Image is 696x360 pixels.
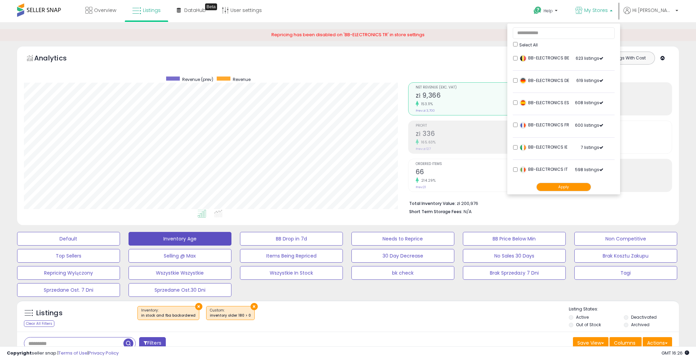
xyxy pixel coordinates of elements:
span: Active [599,101,603,105]
i: Get Help [533,6,542,15]
button: Brak Sprzedaży 7 Dni [463,266,566,280]
button: Default [17,232,120,246]
span: Net Revenue (Exc. VAT) [416,86,536,89]
b: Total Inventory Value: [409,200,456,206]
strong: Copyright [7,350,32,356]
button: Top Sellers [17,249,120,263]
span: 600 listings [575,122,603,128]
span: Revenue [233,77,251,82]
label: Archived [631,322,650,328]
button: Columns [610,337,642,349]
span: 619 listings [576,78,603,83]
button: BB Drop in 7d [240,232,343,246]
img: germany.png [520,77,526,84]
small: 165.63% [419,140,436,145]
span: Repricing has been disabled on 'BB-ELECTRONICS TR' in store settings [271,31,425,38]
div: in stock and fba backordered [141,313,196,318]
label: Active [576,314,589,320]
span: BB-ELECTRONICS FR [520,122,569,128]
span: Columns [614,340,635,346]
p: Listing States: [569,306,679,313]
span: Ordered Items [416,162,536,166]
button: No Sales 30 Days [463,249,566,263]
span: 623 listings [576,55,603,61]
button: Wszystkie In Stock [240,266,343,280]
a: Terms of Use [58,350,88,356]
button: Items Being Repriced [240,249,343,263]
span: BB-ELECTRONICS IT [520,166,568,172]
span: Custom: [210,308,251,318]
button: Sprzedane Ost. 7 Dni [17,283,120,297]
button: Actions [643,337,672,349]
button: Brak Kosztu Zakupu [574,249,677,263]
span: BB-ELECTRONICS IE [520,144,567,150]
button: Selling @ Max [129,249,231,263]
a: Hi [PERSON_NAME] [624,7,678,22]
button: Save View [573,337,608,349]
span: BB-ELECTRONICS BE [520,55,569,61]
span: 598 listings [575,167,603,172]
small: 153.11% [419,101,433,107]
div: Tooltip anchor [205,3,217,10]
span: My Stores [584,7,608,14]
span: Revenue (prev) [182,77,213,82]
span: DataHub [184,7,206,14]
button: × [251,303,258,310]
span: 7 listings [581,144,603,150]
img: france.png [520,122,526,129]
small: Prev: 21 [416,185,426,189]
span: N/A [464,208,472,215]
button: Needs to Reprice [351,232,454,246]
span: BB-ELECTRONICS DE [520,78,569,83]
button: Sprzedane Ost.30 Dni [129,283,231,297]
span: 608 listings [575,100,603,106]
h5: Listings [36,308,63,318]
span: BB-ELECTRONICS ES [520,100,569,106]
span: Help [544,8,553,14]
span: Hi [PERSON_NAME] [632,7,673,14]
img: ireland.png [520,144,526,151]
span: Active [599,123,603,127]
li: zł 200,976 [409,199,667,207]
button: 30 Day Decrease [351,249,454,263]
small: Prev: zł 127 [416,147,431,151]
h2: zł 9,366 [416,92,536,101]
span: Inventory : [141,308,196,318]
b: Short Term Storage Fees: [409,209,463,214]
img: spain.png [520,99,526,106]
span: Active [599,146,603,150]
small: Prev: zł 3,700 [416,109,435,113]
span: Profit [416,124,536,128]
a: Privacy Policy [89,350,119,356]
button: Wszystkie Wszystkie [129,266,231,280]
button: Listings With Cost [602,54,653,63]
label: Out of Stock [576,322,601,328]
button: Filters [139,337,166,349]
button: × [195,303,202,310]
small: 214.29% [419,178,436,183]
div: seller snap | | [7,350,119,357]
span: 2025-10-7 16:26 GMT [661,350,689,356]
button: Inventory Age [129,232,231,246]
span: Active [599,168,603,172]
button: bk check [351,266,454,280]
label: Deactivated [631,314,657,320]
button: BB Price Below Min [463,232,566,246]
h2: 66 [416,168,536,177]
span: Select All [519,42,538,48]
button: Tagi [574,266,677,280]
a: Help [528,1,564,22]
img: italy.png [520,166,526,173]
span: Active [599,79,603,83]
span: Overview [94,7,116,14]
div: inventory older 180 > 0 [210,313,251,318]
span: Listings [143,7,161,14]
h5: Analytics [34,53,80,65]
button: Apply [536,183,591,191]
button: Repricing Wyłączony [17,266,120,280]
button: Non Competitive [574,232,677,246]
h2: zł 336 [416,130,536,139]
div: Clear All Filters [24,320,54,327]
span: Active [599,56,603,60]
img: belgium.png [520,55,526,62]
